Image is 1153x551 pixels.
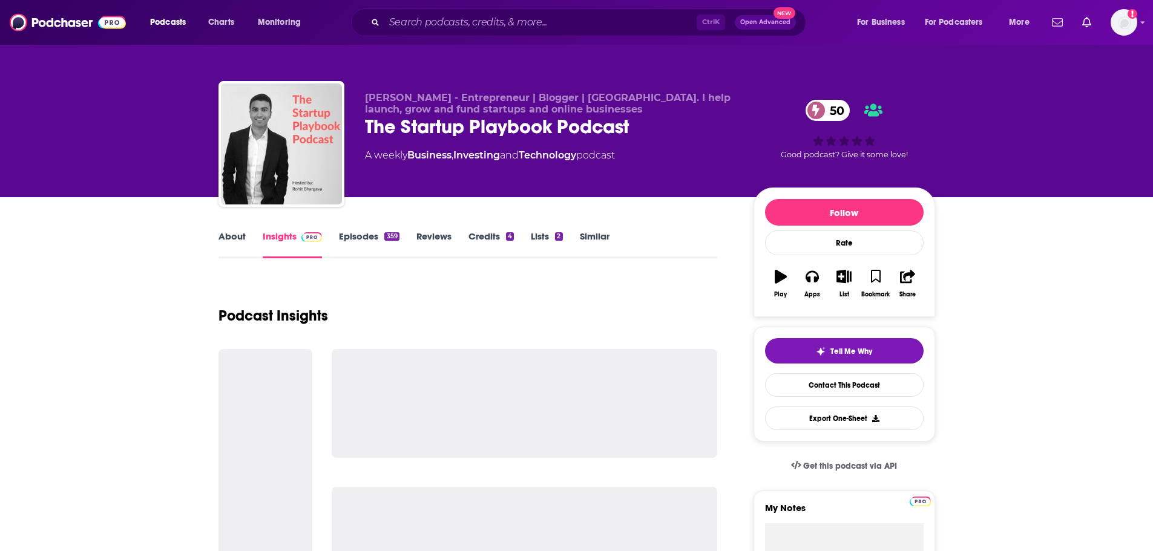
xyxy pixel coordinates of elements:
a: Pro website [910,495,931,506]
span: and [500,149,519,161]
button: open menu [249,13,317,32]
button: Export One-Sheet [765,406,924,430]
button: Play [765,262,797,305]
h1: Podcast Insights [218,307,328,325]
a: Show notifications dropdown [1047,12,1068,33]
button: open menu [142,13,202,32]
a: Lists2 [531,230,562,258]
span: Open Advanced [740,19,790,25]
span: For Podcasters [925,14,983,31]
span: Podcasts [150,14,186,31]
button: Bookmark [860,262,892,305]
div: 50Good podcast? Give it some love! [754,92,935,167]
img: Podchaser Pro [301,232,323,242]
button: List [828,262,859,305]
button: Apps [797,262,828,305]
a: Business [407,149,452,161]
span: For Business [857,14,905,31]
img: tell me why sparkle [816,347,826,356]
span: Monitoring [258,14,301,31]
span: More [1009,14,1030,31]
img: Podchaser Pro [910,497,931,506]
a: Episodes359 [339,230,399,258]
span: Get this podcast via API [803,461,897,471]
button: Share [892,262,923,305]
img: The Startup Playbook Podcast [221,83,342,204]
span: Ctrl K [697,15,725,30]
div: 4 [506,232,514,241]
label: My Notes [765,502,924,523]
span: Good podcast? Give it some love! [781,150,908,159]
div: 2 [555,232,562,241]
span: Logged in as tfnewsroom [1111,9,1137,36]
div: List [839,291,849,298]
a: Get this podcast via API [781,451,907,481]
img: User Profile [1111,9,1137,36]
span: [PERSON_NAME] - Entrepreneur | Blogger | [GEOGRAPHIC_DATA]. I help launch, grow and fund startups... [365,92,731,115]
button: Show profile menu [1111,9,1137,36]
button: open menu [917,13,1000,32]
a: Similar [580,230,609,258]
div: A weekly podcast [365,148,615,163]
a: InsightsPodchaser Pro [263,230,323,258]
span: Tell Me Why [830,347,872,356]
img: Podchaser - Follow, Share and Rate Podcasts [10,11,126,34]
a: Credits4 [468,230,514,258]
div: 359 [384,232,399,241]
a: Technology [519,149,576,161]
span: New [774,7,795,19]
div: Apps [804,291,820,298]
button: tell me why sparkleTell Me Why [765,338,924,364]
button: open menu [1000,13,1045,32]
button: Follow [765,199,924,226]
a: Investing [453,149,500,161]
span: , [452,149,453,161]
div: Search podcasts, credits, & more... [363,8,818,36]
a: Contact This Podcast [765,373,924,397]
input: Search podcasts, credits, & more... [384,13,697,32]
a: 50 [806,100,850,121]
a: Show notifications dropdown [1077,12,1096,33]
svg: Add a profile image [1128,9,1137,19]
button: open menu [849,13,920,32]
a: Reviews [416,230,452,258]
div: Rate [765,230,924,255]
div: Bookmark [861,291,890,298]
a: About [218,230,246,258]
span: 50 [818,100,850,121]
div: Share [899,291,916,298]
span: Charts [208,14,234,31]
div: Play [774,291,787,298]
button: Open AdvancedNew [735,15,796,30]
a: Charts [200,13,241,32]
